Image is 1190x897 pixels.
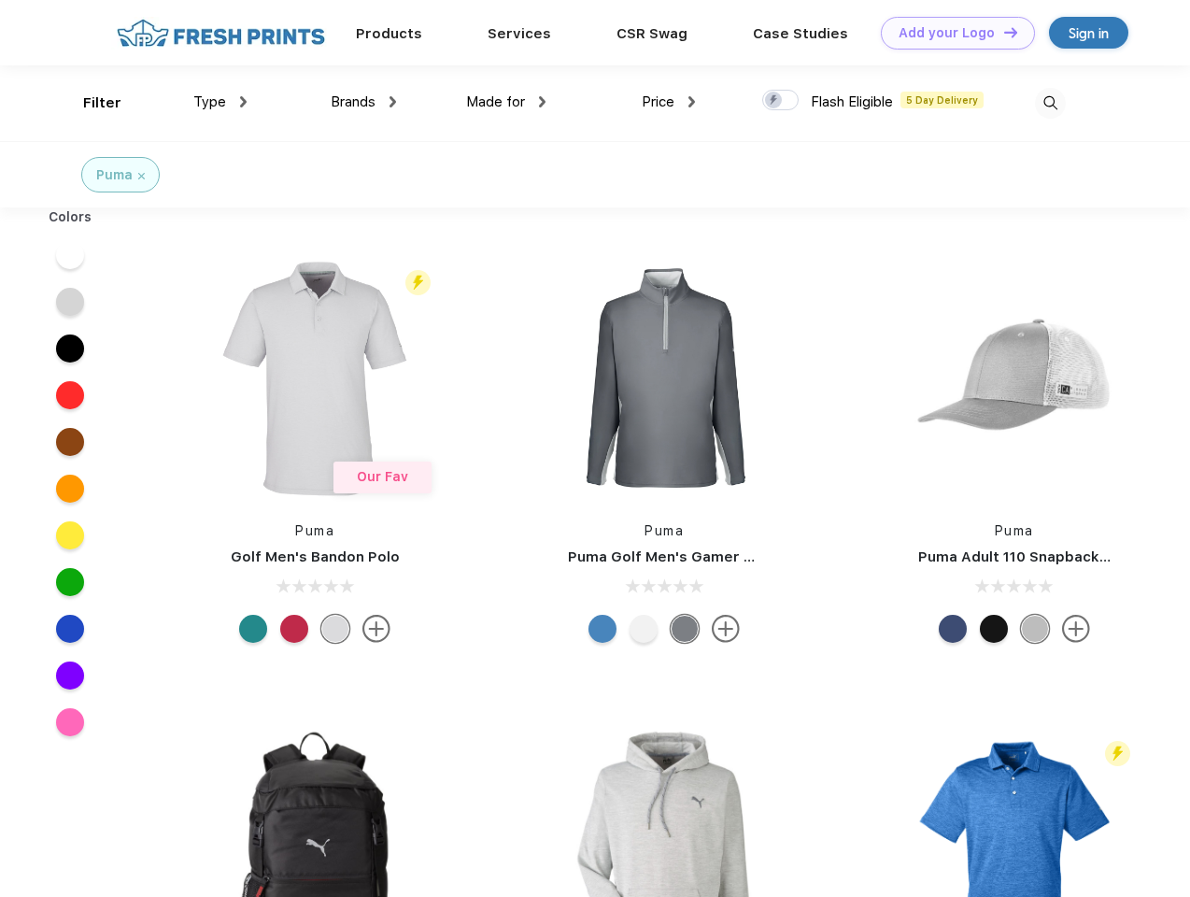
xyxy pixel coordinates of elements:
a: Puma [995,523,1034,538]
div: High Rise [321,615,349,643]
div: Filter [83,93,121,114]
a: Golf Men's Bandon Polo [231,548,400,565]
a: Products [356,25,422,42]
span: Flash Eligible [811,93,893,110]
img: more.svg [712,615,740,643]
div: Puma [96,165,133,185]
img: DT [1004,27,1017,37]
a: Puma Golf Men's Gamer Golf Quarter-Zip [568,548,863,565]
img: flash_active_toggle.svg [1105,741,1130,766]
a: Puma [645,523,684,538]
img: desktop_search.svg [1035,88,1066,119]
img: dropdown.png [240,96,247,107]
span: Our Fav [357,469,408,484]
img: func=resize&h=266 [540,254,788,503]
span: Price [642,93,674,110]
span: Made for [466,93,525,110]
img: fo%20logo%202.webp [111,17,331,50]
div: Pma Blk with Pma Blk [980,615,1008,643]
div: Add your Logo [899,25,995,41]
span: Brands [331,93,375,110]
img: func=resize&h=266 [890,254,1139,503]
div: Bright Cobalt [588,615,616,643]
div: Sign in [1069,22,1109,44]
div: Green Lagoon [239,615,267,643]
div: Quarry with Brt Whit [1021,615,1049,643]
img: func=resize&h=266 [191,254,439,503]
img: more.svg [362,615,390,643]
img: dropdown.png [539,96,545,107]
span: 5 Day Delivery [900,92,984,108]
div: Peacoat Qut Shd [939,615,967,643]
img: flash_active_toggle.svg [405,270,431,295]
img: filter_cancel.svg [138,173,145,179]
a: CSR Swag [616,25,687,42]
img: more.svg [1062,615,1090,643]
div: Ski Patrol [280,615,308,643]
img: dropdown.png [390,96,396,107]
div: Quiet Shade [671,615,699,643]
span: Type [193,93,226,110]
div: Colors [35,207,106,227]
img: dropdown.png [688,96,695,107]
a: Puma [295,523,334,538]
div: Bright White [630,615,658,643]
a: Sign in [1049,17,1128,49]
a: Services [488,25,551,42]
